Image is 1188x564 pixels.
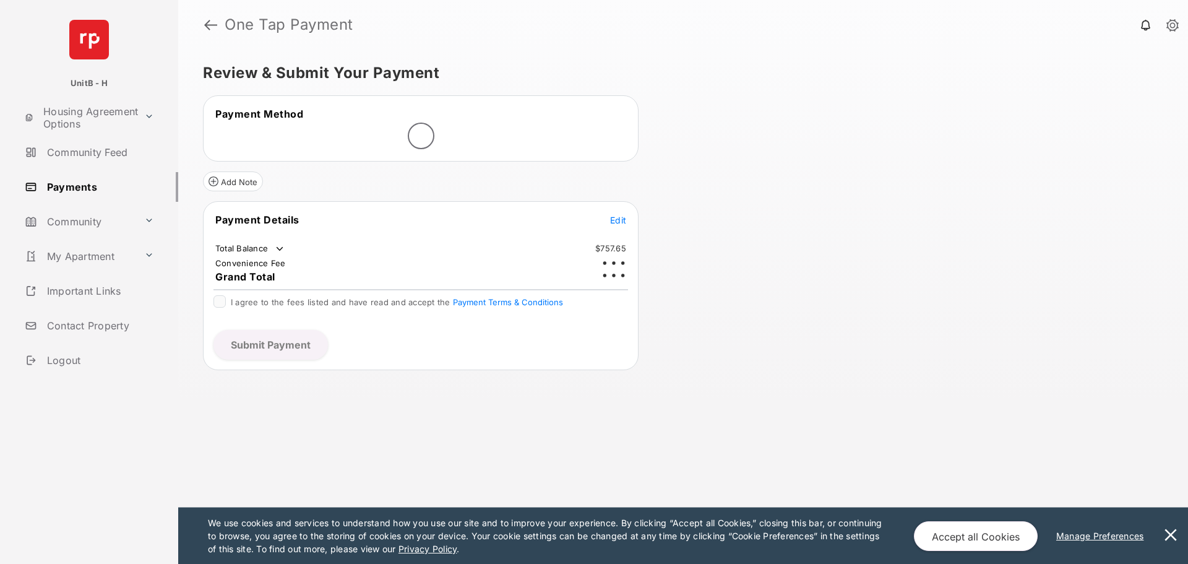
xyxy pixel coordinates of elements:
button: I agree to the fees listed and have read and accept the [453,297,563,307]
button: Edit [610,214,626,226]
td: Total Balance [215,243,286,255]
a: Important Links [20,276,159,306]
span: Edit [610,215,626,225]
p: UnitB - H [71,77,108,90]
a: Contact Property [20,311,178,341]
u: Manage Preferences [1056,531,1149,541]
a: Housing Agreement Options [20,103,139,132]
a: Community [20,207,139,236]
span: I agree to the fees listed and have read and accept the [231,297,563,307]
button: Accept all Cookies [914,521,1038,551]
a: Community Feed [20,137,178,167]
button: Add Note [203,171,263,191]
span: Grand Total [215,271,275,283]
td: $757.65 [595,243,627,254]
button: Submit Payment [213,330,328,360]
u: Privacy Policy [398,544,457,554]
td: Convenience Fee [215,258,286,269]
span: Payment Method [215,108,303,120]
img: svg+xml;base64,PHN2ZyB4bWxucz0iaHR0cDovL3d3dy53My5vcmcvMjAwMC9zdmciIHdpZHRoPSI2NCIgaGVpZ2h0PSI2NC... [69,20,109,59]
a: Payments [20,172,178,202]
a: My Apartment [20,241,139,271]
a: Logout [20,345,178,375]
span: Payment Details [215,214,299,226]
strong: One Tap Payment [225,17,353,32]
h5: Review & Submit Your Payment [203,66,1153,80]
p: We use cookies and services to understand how you use our site and to improve your experience. By... [208,516,888,555]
